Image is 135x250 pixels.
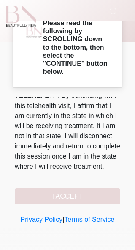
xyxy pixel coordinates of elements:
[62,216,64,223] a: |
[6,6,36,27] img: Beautifully New Logo
[15,189,120,205] button: I ACCEPT
[64,216,114,223] a: Terms of Service
[21,216,63,223] a: Privacy Policy
[43,19,108,76] h2: Please read the following by SCROLLING down to the bottom, then select the "CONTINUE" button below.
[15,81,120,172] p: 8. MANDATORY IN-STATE TELEHEALTH. By continuing with this telehealth visit, I affirm that I am cu...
